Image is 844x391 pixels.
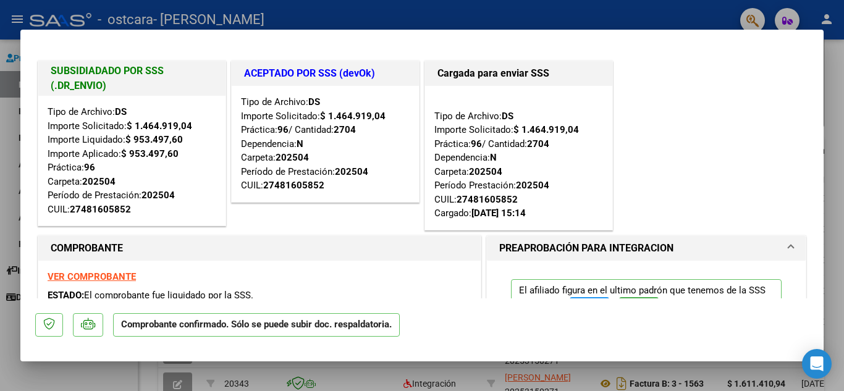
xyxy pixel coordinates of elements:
strong: 96 [84,162,95,173]
p: Comprobante confirmado. Sólo se puede subir doc. respaldatoria. [113,313,400,337]
strong: 202504 [335,166,368,177]
strong: 96 [277,124,289,135]
h1: SUBSIDIADADO POR SSS (.DR_ENVIO) [51,64,213,93]
strong: $ 953.497,60 [121,148,179,159]
div: 27481605852 [457,193,518,207]
strong: 96 [471,138,482,149]
strong: DS [308,96,320,107]
strong: COMPROBANTE [51,242,123,254]
strong: 202504 [276,152,309,163]
strong: N [490,152,497,163]
p: El afiliado figura en el ultimo padrón que tenemos de la SSS de [511,279,782,326]
strong: 2704 [334,124,356,135]
mat-expansion-panel-header: PREAPROBACIÓN PARA INTEGRACION [487,236,806,261]
strong: DS [115,106,127,117]
strong: 202504 [469,166,502,177]
button: FTP [570,297,609,320]
strong: N [297,138,303,149]
div: Tipo de Archivo: Importe Solicitado: Importe Liquidado: Importe Aplicado: Práctica: Carpeta: Perí... [48,105,216,216]
strong: DS [502,111,513,122]
strong: 2704 [527,138,549,149]
strong: 202504 [141,190,175,201]
strong: $ 1.464.919,04 [127,120,192,132]
h1: Cargada para enviar SSS [437,66,600,81]
div: 27481605852 [263,179,324,193]
button: SSS [619,297,659,320]
strong: [DATE] 15:14 [471,208,526,219]
strong: $ 953.497,60 [125,134,183,145]
div: Open Intercom Messenger [802,349,832,379]
strong: $ 1.464.919,04 [320,111,386,122]
span: ESTADO: [48,290,84,301]
strong: 202504 [516,180,549,191]
h1: ACEPTADO POR SSS (devOk) [244,66,407,81]
span: El comprobante fue liquidado por la SSS. [84,290,253,301]
div: Tipo de Archivo: Importe Solicitado: Práctica: / Cantidad: Dependencia: Carpeta: Período de Prest... [241,95,410,193]
strong: 202504 [82,176,116,187]
a: VER COMPROBANTE [48,271,136,282]
h1: PREAPROBACIÓN PARA INTEGRACION [499,241,673,256]
strong: $ 1.464.919,04 [513,124,579,135]
div: 27481605852 [70,203,131,217]
div: Tipo de Archivo: Importe Solicitado: Práctica: / Cantidad: Dependencia: Carpeta: Período Prestaci... [434,95,603,221]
